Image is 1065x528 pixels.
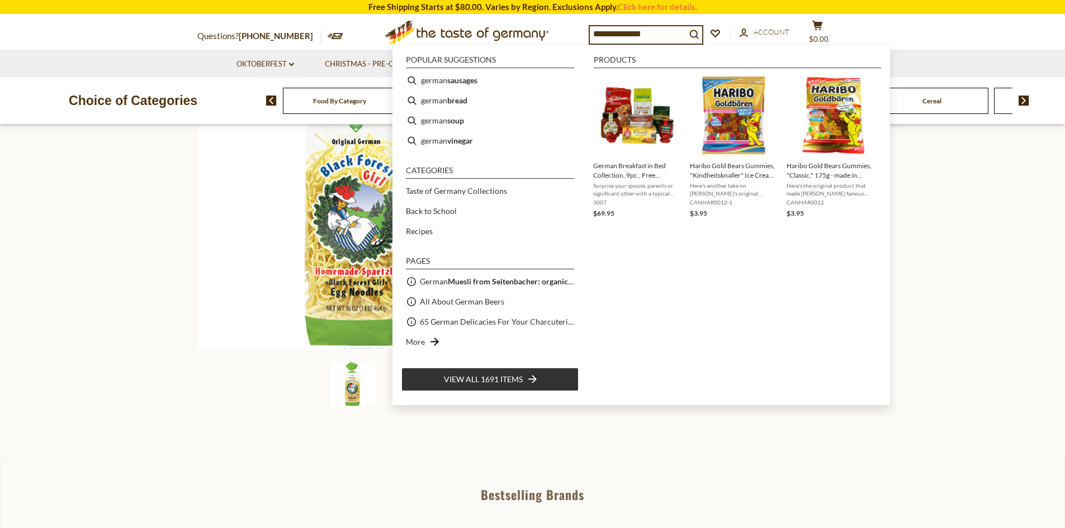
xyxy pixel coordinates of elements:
[690,209,707,217] span: $3.95
[1,488,1064,501] div: Bestselling Brands
[448,277,664,286] b: Muesli from Seitenbacher: organic and natural food at its best.
[401,91,579,111] li: german bread
[685,70,782,223] li: Haribo Gold Bears Gummies, "Kindheitsknaller" Ice Cream Flavors, 175g - made in Germany
[594,56,881,68] li: Products
[236,58,294,70] a: Oktoberfest
[330,361,375,406] img: Black Forest Girl Authentic Spaetzle
[787,75,874,219] a: Haribo Gold Bears Gummies, "Classic," 175g - made in [GEOGRAPHIC_DATA]Here's the original product...
[325,58,420,70] a: Christmas - PRE-ORDER
[447,74,477,87] b: sausages
[406,225,433,237] a: Recipes
[401,221,579,241] li: Recipes
[787,209,804,217] span: $3.95
[922,97,941,105] a: Cereal
[392,45,890,405] div: Instant Search Results
[420,275,574,288] a: GermanMuesli from Seitenbacher: organic and natural food at its best.
[401,111,579,131] li: german soup
[593,75,681,219] a: German Breakfast in Bed CollectionGerman Breakfast in Bed Collection, 9pc., Free ShippingSurprise...
[801,20,835,48] button: $0.00
[401,368,579,391] li: View all 1691 items
[401,272,579,292] li: GermanMuesli from Seitenbacher: organic and natural food at its best.
[401,292,579,312] li: All About German Beers
[406,167,574,179] li: Categories
[593,182,681,197] span: Surprise your spouse, parents or significant other with a typical German breakfast in bed. Includ...
[197,22,524,349] img: Black Forest Girl Authentic Spaetzle
[401,201,579,221] li: Back to School
[401,131,579,151] li: german vinegar
[593,198,681,206] span: 3007
[420,275,574,288] span: German
[618,2,697,12] a: Click here for details.
[787,198,874,206] span: CANHAR0012
[1019,96,1029,106] img: next arrow
[266,96,277,106] img: previous arrow
[313,97,366,105] a: Food By Category
[447,94,467,107] b: bread
[690,198,778,206] span: CANHAR0012-1
[782,70,879,223] li: Haribo Gold Bears Gummies, "Classic," 175g - made in Germany
[420,295,504,308] a: All About German Beers
[690,161,778,180] span: Haribo Gold Bears Gummies, "Kindheitsknaller" Ice Cream Flavors, 175g - made in [GEOGRAPHIC_DATA]
[597,75,678,156] img: German Breakfast in Bed Collection
[690,182,778,197] span: Here's another take on [PERSON_NAME]'s original product that made the brand famous around the wor...
[401,181,579,201] li: Taste of Germany Collections
[420,315,574,328] a: 65 German Delicacies For Your Charcuterie Board
[401,332,579,352] li: More
[690,75,778,219] a: Haribo Gold Bears Gummies, "Kindheitsknaller" Ice Cream Flavors, 175g - made in [GEOGRAPHIC_DATA]...
[401,312,579,332] li: 65 German Delicacies For Your Charcuterie Board
[740,26,789,39] a: Account
[406,56,574,68] li: Popular suggestions
[787,182,874,197] span: Here's the original product that made [PERSON_NAME] famous around the world. Gold Gummy Bears. 5 ...
[444,373,523,386] span: View all 1691 items
[406,184,507,197] a: Taste of Germany Collections
[593,161,681,180] span: German Breakfast in Bed Collection, 9pc., Free Shipping
[593,209,614,217] span: $69.95
[787,161,874,180] span: Haribo Gold Bears Gummies, "Classic," 175g - made in [GEOGRAPHIC_DATA]
[239,31,313,41] a: [PHONE_NUMBER]
[406,204,457,217] a: Back to School
[447,114,464,127] b: soup
[754,27,789,36] span: Account
[447,134,473,147] b: vinegar
[401,70,579,91] li: german sausages
[197,29,321,44] p: Questions?
[809,35,829,44] span: $0.00
[406,257,574,269] li: Pages
[589,70,685,223] li: German Breakfast in Bed Collection, 9pc., Free Shipping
